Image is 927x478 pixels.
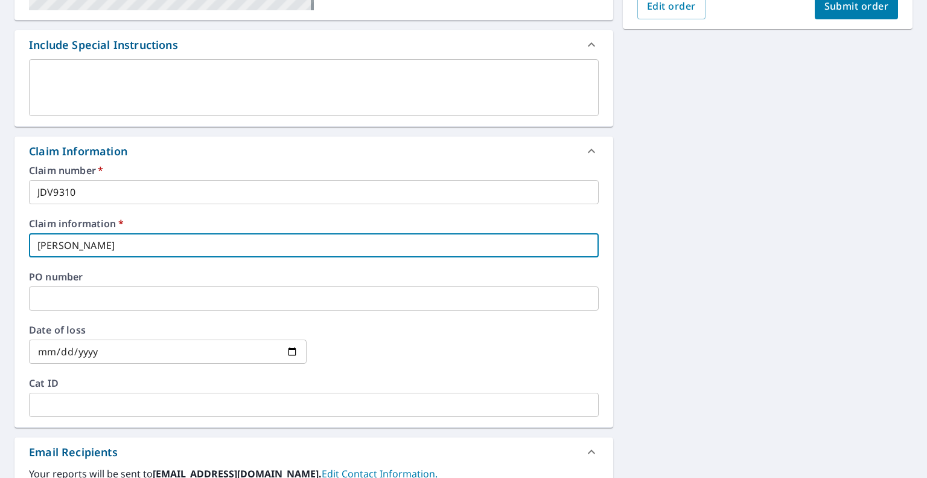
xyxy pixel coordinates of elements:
[29,272,599,282] label: PO number
[29,325,307,335] label: Date of loss
[29,444,118,460] div: Email Recipients
[29,378,599,388] label: Cat ID
[14,30,613,59] div: Include Special Instructions
[14,438,613,467] div: Email Recipients
[29,37,178,53] div: Include Special Instructions
[29,143,127,160] div: Claim Information
[29,166,599,175] label: Claim number
[29,219,599,228] label: Claim information
[14,137,613,166] div: Claim Information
